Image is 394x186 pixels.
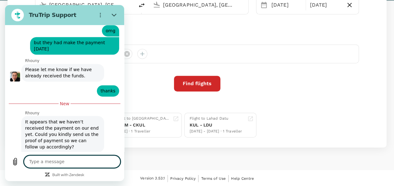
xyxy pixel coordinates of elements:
button: Options menu [89,4,102,16]
button: Open [130,4,131,5]
a: Privacy Policy [170,175,196,182]
button: Upload file [4,150,16,163]
p: Rhouny [20,105,119,110]
p: Your recent search [35,104,359,110]
a: Built with Zendesk: Visit the Zendesk website in a new tab [47,168,79,172]
iframe: Messaging window [5,5,124,181]
p: Rhouny [20,53,119,58]
div: [DATE] - [DATE] · 1 Traveller [190,128,242,135]
span: Terms of Use [201,176,226,181]
span: New [55,95,65,101]
span: thanks [93,80,113,91]
span: Help Centre [231,176,254,181]
span: Privacy Policy [170,176,196,181]
div: Travellers [35,34,359,42]
span: Version 3.53.1 [140,175,165,182]
div: Flight to [GEOGRAPHIC_DATA] [115,116,170,122]
button: Find flights [174,76,220,91]
div: Flight to Lahad Datu [190,116,242,122]
span: omg [98,20,113,31]
a: Terms of Use [201,175,226,182]
button: Close [103,4,115,16]
div: CBOM - CKUL [115,122,170,128]
div: Please let me know if we have already received the funds. [18,59,98,76]
div: KUL - LDU [190,122,242,128]
span: but they had make the payment [DATE] [26,32,113,49]
div: [DATE] · 1 Traveller [115,128,170,135]
span: It appears that we haven’t received the payment on our end yet. Could you kindly send us the proo... [18,111,98,147]
a: Help Centre [231,175,254,182]
button: Open [244,4,245,5]
h2: TruTrip Support [24,6,87,14]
